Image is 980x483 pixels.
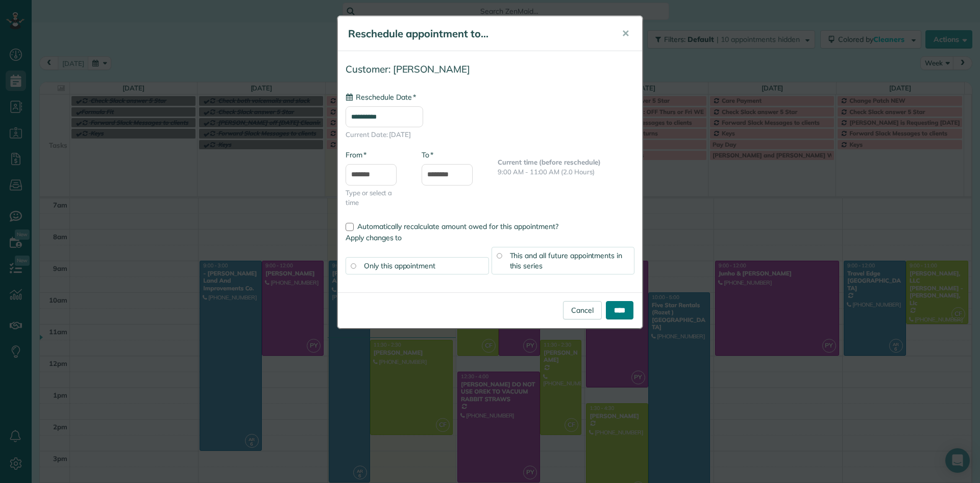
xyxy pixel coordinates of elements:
[346,92,416,102] label: Reschedule Date
[346,64,634,75] h4: Customer: [PERSON_NAME]
[364,261,435,270] span: Only this appointment
[346,188,406,208] span: Type or select a time
[622,28,629,39] span: ✕
[346,233,634,243] label: Apply changes to
[510,251,623,270] span: This and all future appointments in this series
[497,253,502,258] input: This and all future appointments in this series
[346,150,366,160] label: From
[422,150,433,160] label: To
[357,222,558,231] span: Automatically recalculate amount owed for this appointment?
[498,167,634,177] p: 9:00 AM - 11:00 AM (2.0 Hours)
[351,263,356,268] input: Only this appointment
[346,130,634,140] span: Current Date: [DATE]
[563,301,602,319] a: Cancel
[348,27,607,41] h5: Reschedule appointment to...
[498,158,601,166] b: Current time (before reschedule)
